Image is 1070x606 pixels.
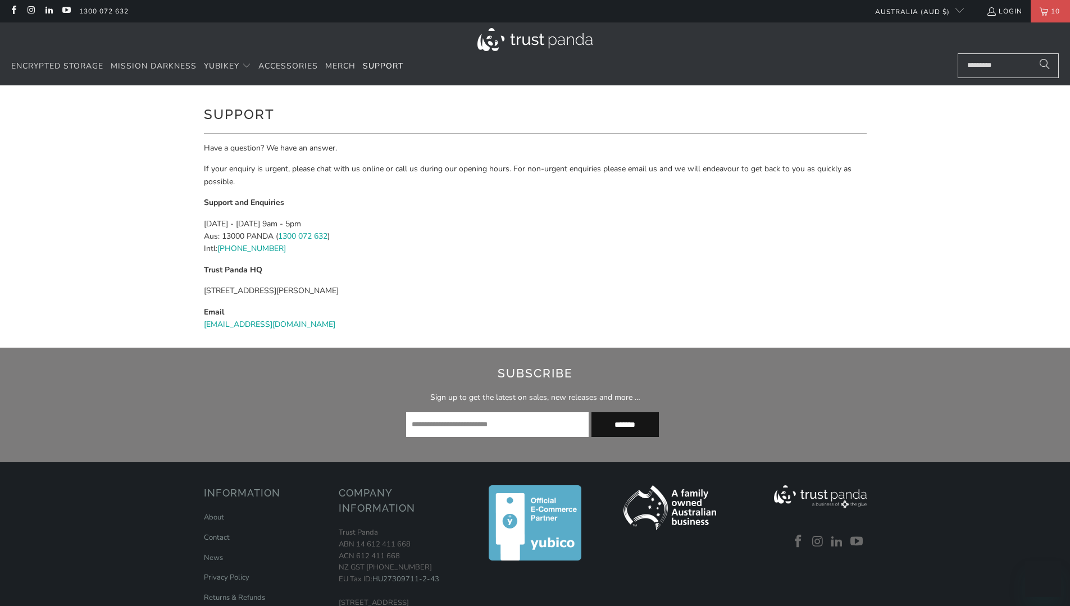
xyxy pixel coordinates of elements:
strong: Support and Enquiries [204,197,284,208]
strong: Trust Panda HQ [204,265,262,275]
button: Search [1031,53,1059,78]
p: Sign up to get the latest on sales, new releases and more … [217,391,853,404]
span: YubiKey [204,61,239,71]
span: Mission Darkness [111,61,197,71]
a: Returns & Refunds [204,593,265,603]
a: Accessories [258,53,318,80]
a: Trust Panda Australia on YouTube [849,535,866,549]
a: [EMAIL_ADDRESS][DOMAIN_NAME] [204,319,335,330]
a: Privacy Policy [204,572,249,582]
a: Trust Panda Australia on Facebook [790,535,807,549]
a: Login [986,5,1022,17]
strong: Email [204,307,224,317]
p: Have a question? We have an answer. [204,142,867,154]
a: Trust Panda Australia on Instagram [26,7,35,16]
a: Trust Panda Australia on LinkedIn [44,7,53,16]
h1: Support [204,102,867,125]
img: Trust Panda Australia [477,28,593,51]
a: Contact [204,532,230,543]
nav: Translation missing: en.navigation.header.main_nav [11,53,403,80]
a: HU27309711-2-43 [372,574,439,584]
p: If your enquiry is urgent, please chat with us online or call us during our opening hours. For no... [204,163,867,188]
a: Merch [325,53,356,80]
a: 1300 072 632 [79,5,129,17]
a: Trust Panda Australia on LinkedIn [829,535,846,549]
iframe: Button to launch messaging window [1025,561,1061,597]
a: Support [363,53,403,80]
a: [PHONE_NUMBER] [217,243,286,254]
span: Merch [325,61,356,71]
a: About [204,512,224,522]
a: Trust Panda Australia on Instagram [809,535,826,549]
h2: Subscribe [217,364,853,382]
a: Trust Panda Australia on YouTube [61,7,71,16]
span: Encrypted Storage [11,61,103,71]
span: Support [363,61,403,71]
a: 1300 072 632 [278,231,327,242]
summary: YubiKey [204,53,251,80]
span: Accessories [258,61,318,71]
a: Mission Darkness [111,53,197,80]
a: Encrypted Storage [11,53,103,80]
a: News [204,553,223,563]
p: [DATE] - [DATE] 9am - 5pm Aus: 13000 PANDA ( ) Intl: [204,218,867,256]
a: Trust Panda Australia on Facebook [8,7,18,16]
p: [STREET_ADDRESS][PERSON_NAME] [204,285,867,297]
input: Search... [958,53,1059,78]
